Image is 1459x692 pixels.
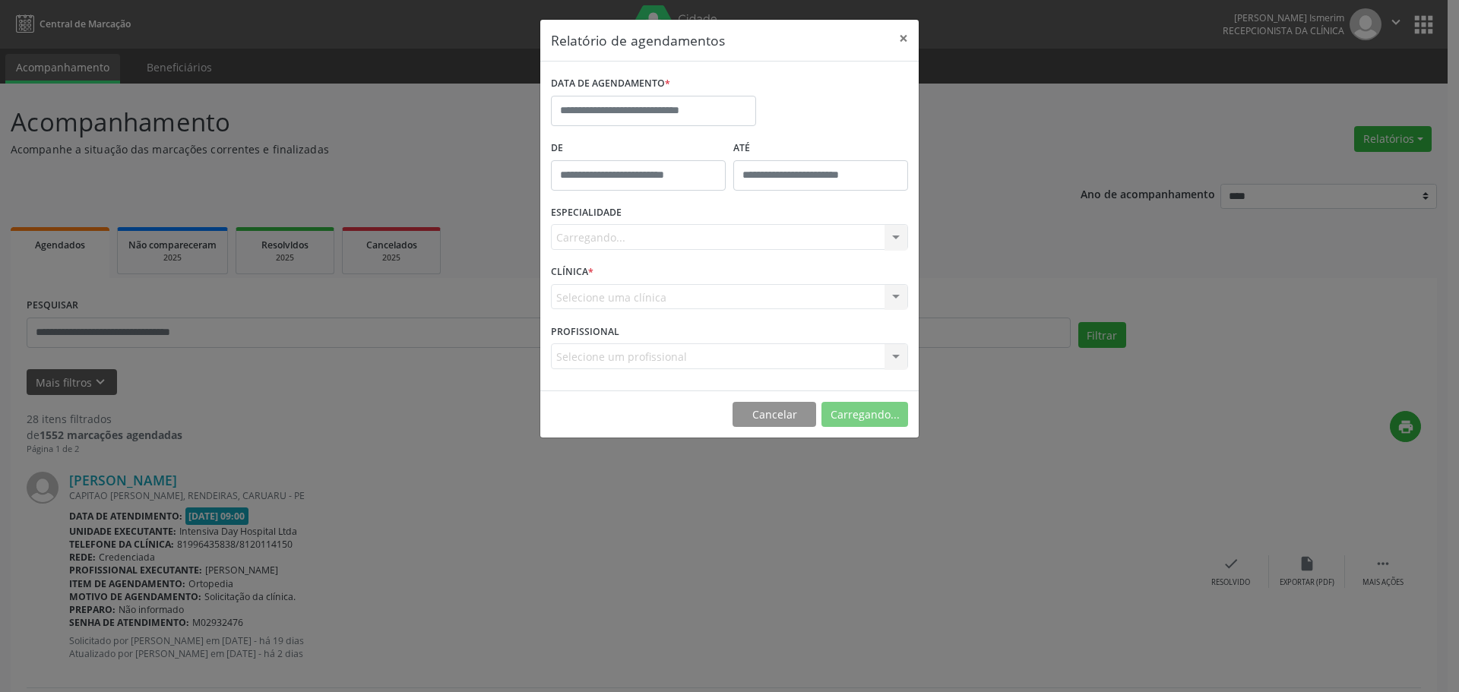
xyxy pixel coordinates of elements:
[551,137,726,160] label: De
[821,402,908,428] button: Carregando...
[888,20,919,57] button: Close
[733,137,908,160] label: ATÉ
[551,201,622,225] label: ESPECIALIDADE
[551,261,593,284] label: CLÍNICA
[551,72,670,96] label: DATA DE AGENDAMENTO
[551,30,725,50] h5: Relatório de agendamentos
[551,320,619,343] label: PROFISSIONAL
[733,402,816,428] button: Cancelar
